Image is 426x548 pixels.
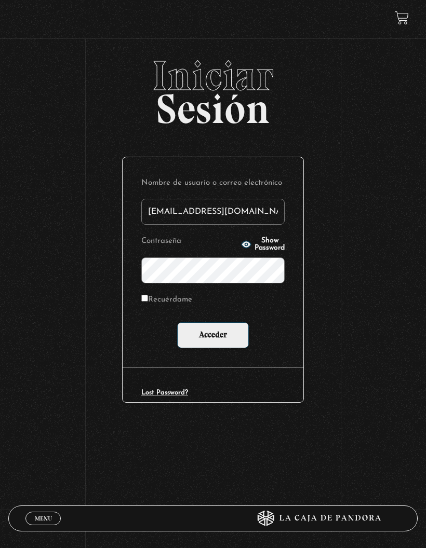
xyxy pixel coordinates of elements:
[31,524,56,531] span: Cerrar
[141,234,238,249] label: Contraseña
[255,237,285,252] span: Show Password
[395,11,409,25] a: View your shopping cart
[141,176,285,191] label: Nombre de usuario o correo electrónico
[35,515,52,522] span: Menu
[8,55,417,97] span: Iniciar
[141,293,192,308] label: Recuérdame
[177,322,249,348] input: Acceder
[241,237,285,252] button: Show Password
[141,295,148,302] input: Recuérdame
[8,55,417,121] h2: Sesión
[141,389,188,396] a: Lost Password?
